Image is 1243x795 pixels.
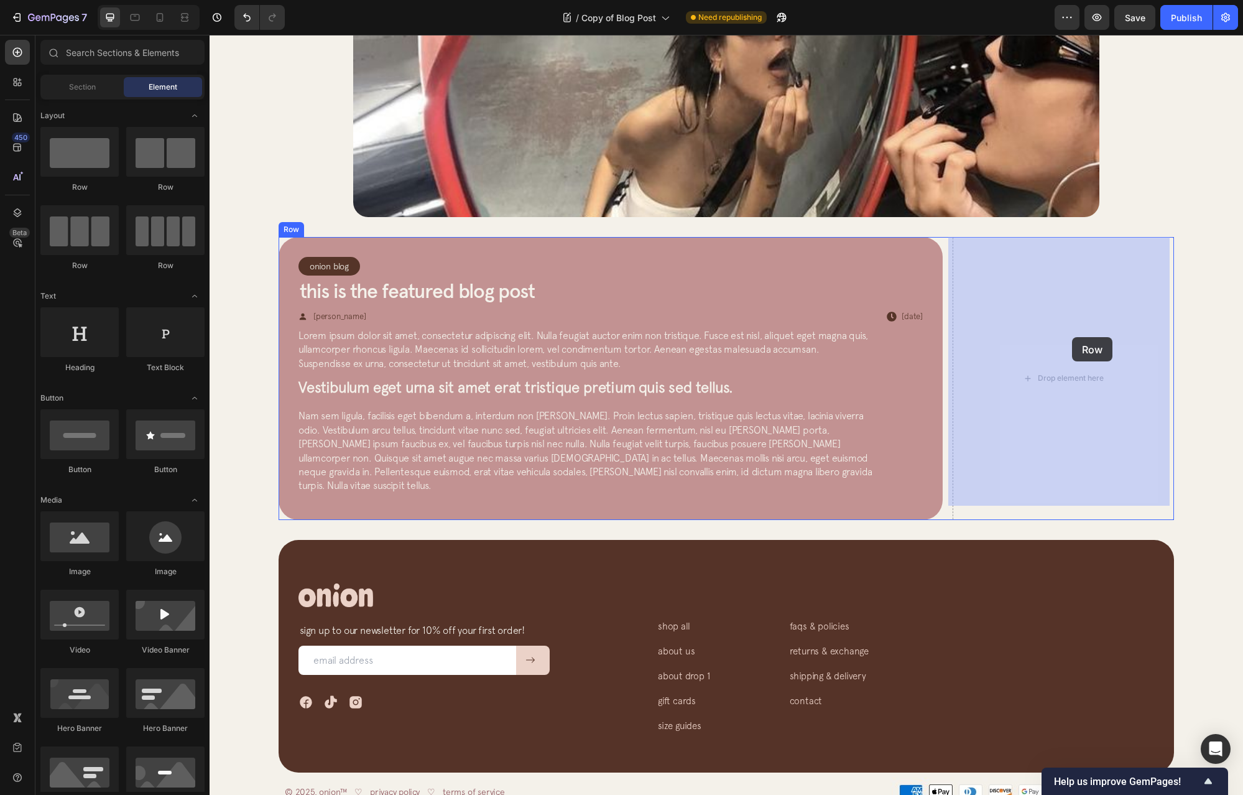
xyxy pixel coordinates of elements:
span: Button [40,393,63,404]
span: / [576,11,579,24]
div: Video Banner [126,644,205,656]
button: 7 [5,5,93,30]
div: Hero Banner [40,723,119,734]
div: Row [126,260,205,271]
span: Media [40,495,62,506]
span: Need republishing [698,12,762,23]
div: Row [40,182,119,193]
div: Undo/Redo [234,5,285,30]
span: Toggle open [185,388,205,408]
span: Save [1125,12,1145,23]
div: Image [40,566,119,577]
span: Toggle open [185,286,205,306]
div: Row [40,260,119,271]
span: Help us improve GemPages! [1054,776,1201,788]
div: Heading [40,362,119,373]
div: 450 [12,132,30,142]
span: Toggle open [185,490,205,510]
span: Copy of Blog Post [581,11,656,24]
span: Toggle open [185,106,205,126]
span: Section [69,81,96,93]
div: Button [40,464,119,475]
p: 7 [81,10,87,25]
button: Save [1114,5,1155,30]
span: Layout [40,110,65,121]
button: Show survey - Help us improve GemPages! [1054,774,1216,789]
span: Element [149,81,177,93]
div: Publish [1171,11,1202,24]
button: Publish [1160,5,1213,30]
div: Image [126,566,205,577]
div: Button [126,464,205,475]
div: Video [40,644,119,656]
div: Row [126,182,205,193]
div: Hero Banner [126,723,205,734]
div: Open Intercom Messenger [1201,734,1231,764]
input: Search Sections & Elements [40,40,205,65]
div: Beta [9,228,30,238]
iframe: Design area [210,35,1243,795]
span: Text [40,291,56,302]
div: Text Block [126,362,205,373]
